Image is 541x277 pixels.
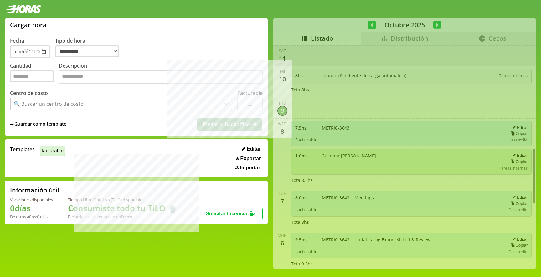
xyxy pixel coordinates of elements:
[198,208,263,219] button: Solicitar Licencia
[10,121,14,128] span: +
[10,90,48,96] label: Centro de costo
[240,165,260,171] span: Importar
[240,156,261,162] span: Exportar
[240,146,263,152] button: Editar
[10,214,53,219] div: De otros años: 0 días
[10,186,59,194] h2: Información útil
[10,121,66,128] span: +Guardar como template
[10,146,35,153] span: Templates
[40,146,65,156] button: facturable
[5,5,41,13] img: logotipo
[234,156,263,162] button: Exportar
[68,214,178,219] div: Recordá que se renuevan en
[121,214,132,219] b: Enero
[10,62,59,85] label: Cantidad
[237,90,263,96] label: Facturable
[68,197,178,203] div: Tiempo Libre Optativo (TiLO) disponible
[10,197,53,203] div: Vacaciones disponibles
[206,211,247,216] span: Solicitar Licencia
[10,21,47,29] h1: Cargar hora
[10,70,54,82] input: Cantidad
[68,203,178,214] h1: Consumiste todo tu TiLO 🍵
[59,70,263,84] textarea: Descripción
[10,203,53,214] h1: 0 días
[59,62,263,85] label: Descripción
[55,37,124,58] label: Tipo de hora
[55,45,119,57] select: Tipo de hora
[14,100,84,107] div: 🔍 Buscar un centro de costo
[247,146,261,152] span: Editar
[10,37,24,44] label: Fecha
